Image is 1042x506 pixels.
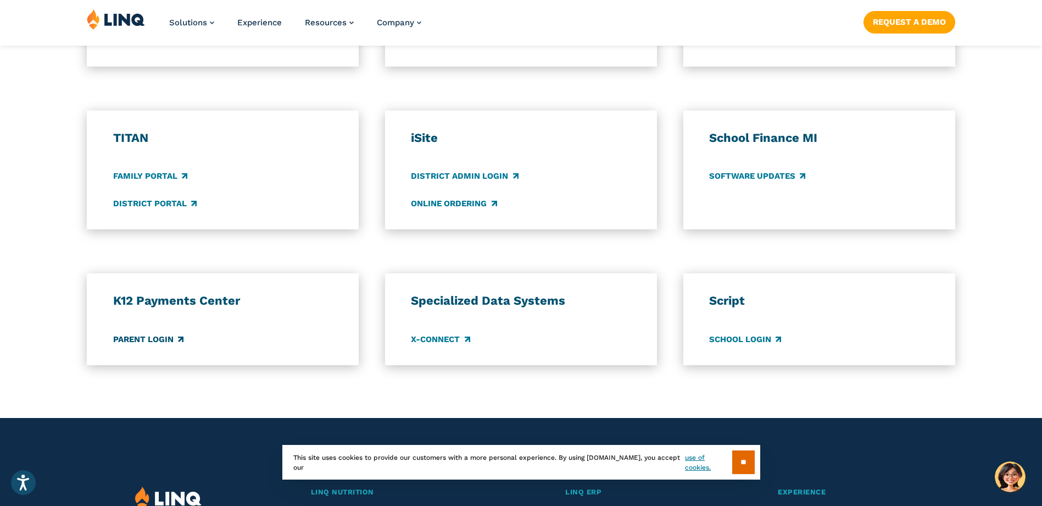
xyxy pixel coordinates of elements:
a: Resources [305,18,354,28]
a: Request a Demo [863,11,955,33]
img: LINQ | K‑12 Software [87,9,145,30]
a: Online Ordering [411,197,497,210]
nav: Primary Navigation [169,9,421,45]
a: District Admin Login [411,170,518,183]
a: Software Updates [709,170,805,183]
span: Solutions [169,18,207,28]
span: Company [377,18,414,28]
a: District Portal [113,197,197,210]
h3: TITAN [113,130,333,146]
a: X-Connect [411,333,470,345]
h3: School Finance MI [709,130,929,146]
div: This site uses cookies to provide our customers with a more personal experience. By using [DOMAIN... [282,445,760,480]
span: Resources [305,18,347,28]
h3: K12 Payments Center [113,293,333,309]
nav: Button Navigation [863,9,955,33]
a: School Login [709,333,781,345]
a: Solutions [169,18,214,28]
button: Hello, have a question? Let’s chat. [995,461,1026,492]
h3: iSite [411,130,631,146]
a: Experience [237,18,282,28]
a: Company [377,18,421,28]
h3: Script [709,293,929,309]
a: use of cookies. [685,453,732,472]
a: Family Portal [113,170,187,183]
a: Parent Login [113,333,183,345]
h3: Specialized Data Systems [411,293,631,309]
